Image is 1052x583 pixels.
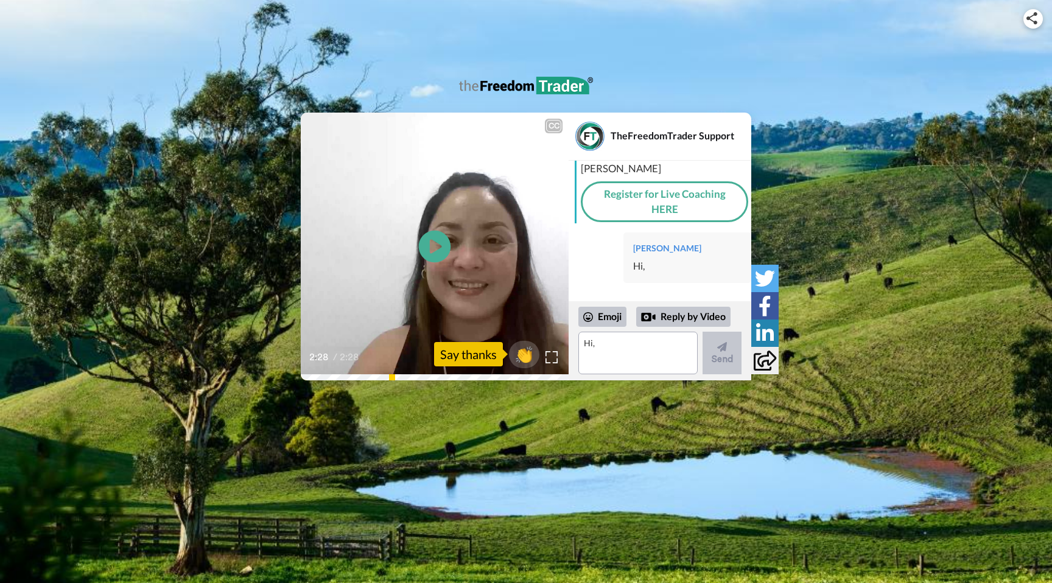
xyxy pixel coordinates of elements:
[581,181,748,222] a: Register for Live Coaching HERE
[578,307,626,326] div: Emoji
[633,242,742,254] div: [PERSON_NAME]
[459,77,593,94] img: logo
[309,350,331,365] span: 2:28
[641,310,656,324] div: Reply by Video
[636,307,731,327] div: Reply by Video
[611,130,751,141] div: TheFreedomTrader Support
[575,122,605,151] img: Profile Image
[1026,12,1037,24] img: ic_share.svg
[546,120,561,132] div: CC
[340,350,361,365] span: 2:28
[434,342,503,366] div: Say thanks
[333,350,337,365] span: /
[633,259,742,273] div: Hi,
[703,332,742,374] button: Send
[509,341,539,368] button: 👏
[509,344,539,364] span: 👏
[545,351,558,363] img: Full screen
